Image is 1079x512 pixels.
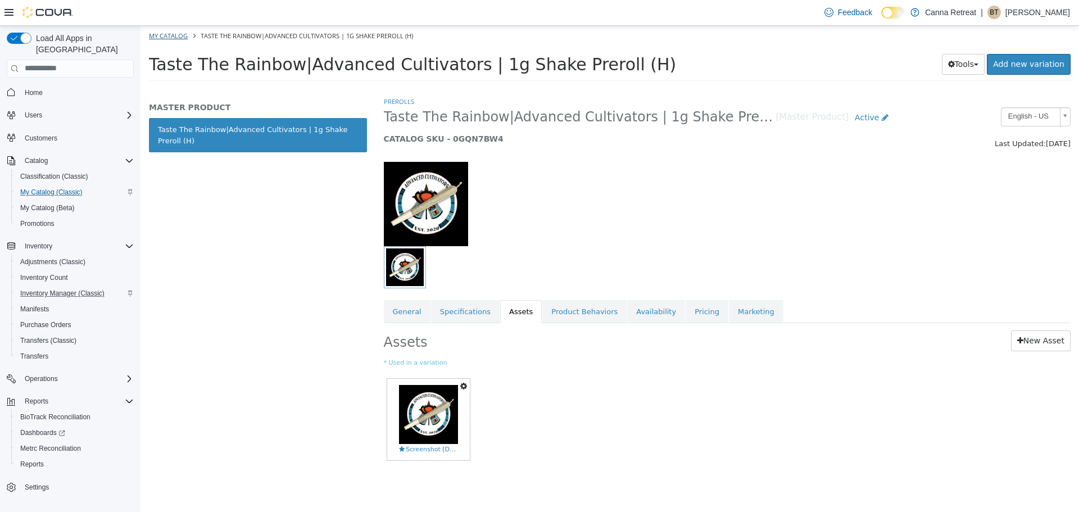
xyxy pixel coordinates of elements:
[846,28,930,49] a: Add new variation
[20,336,76,345] span: Transfers (Classic)
[8,76,226,87] h5: MASTER PRODUCT
[25,111,42,120] span: Users
[20,320,71,329] span: Purchase Orders
[16,350,134,363] span: Transfers
[20,460,44,469] span: Reports
[545,274,588,298] a: Pricing
[881,7,905,19] input: Dark Mode
[11,333,138,348] button: Transfers (Classic)
[20,188,83,197] span: My Catalog (Classic)
[16,426,70,439] a: Dashboards
[2,371,138,387] button: Operations
[20,108,134,122] span: Users
[25,88,43,97] span: Home
[16,217,134,230] span: Promotions
[987,6,1001,19] div: Brandon Turcotte
[801,28,845,49] button: Tools
[11,409,138,425] button: BioTrack Reconciliation
[243,108,754,118] h5: CATALOG SKU - 0GQN7BW4
[20,289,105,298] span: Inventory Manager (Classic)
[20,239,57,253] button: Inventory
[16,410,95,424] a: BioTrack Reconciliation
[11,169,138,184] button: Classification (Classic)
[243,305,515,325] h2: Assets
[20,395,53,408] button: Reports
[60,6,273,14] span: Taste The Rainbow|Advanced Cultivators | 1g Shake Preroll (H)
[20,480,134,494] span: Settings
[16,201,134,215] span: My Catalog (Beta)
[20,273,68,282] span: Inventory Count
[20,132,62,145] a: Customers
[16,170,134,183] span: Classification (Classic)
[20,372,134,386] span: Operations
[16,318,76,332] a: Purchase Orders
[860,81,930,101] a: English - US
[20,108,47,122] button: Users
[11,425,138,441] a: Dashboards
[20,352,48,361] span: Transfers
[487,274,545,298] a: Availability
[820,1,877,24] a: Feedback
[20,219,55,228] span: Promotions
[25,134,57,143] span: Customers
[16,255,90,269] a: Adjustments (Classic)
[11,286,138,301] button: Inventory Manager (Classic)
[16,350,53,363] a: Transfers
[20,428,65,437] span: Dashboards
[11,254,138,270] button: Adjustments (Classic)
[588,274,643,298] a: Marketing
[16,217,59,230] a: Promotions
[16,185,134,199] span: My Catalog (Classic)
[16,318,134,332] span: Purchase Orders
[20,154,134,167] span: Catalog
[20,444,81,453] span: Metrc Reconciliation
[11,317,138,333] button: Purchase Orders
[247,353,329,434] a: Screenshot 2025-07-12 153207.pngScreenshot [DATE] 153207.png
[16,255,134,269] span: Adjustments (Classic)
[16,185,87,199] a: My Catalog (Classic)
[16,442,85,455] a: Metrc Reconciliation
[16,457,48,471] a: Reports
[11,441,138,456] button: Metrc Reconciliation
[16,201,79,215] a: My Catalog (Beta)
[16,271,72,284] a: Inventory Count
[16,287,134,300] span: Inventory Manager (Classic)
[259,419,318,429] span: Screenshot [DATE] 153207.png
[291,274,359,298] a: Specifications
[708,81,754,102] a: Active
[636,87,709,96] small: [Master Product]
[2,393,138,409] button: Reports
[25,156,48,165] span: Catalog
[31,33,134,55] span: Load All Apps in [GEOGRAPHIC_DATA]
[402,274,486,298] a: Product Behaviors
[838,7,872,18] span: Feedback
[16,442,134,455] span: Metrc Reconciliation
[20,86,47,99] a: Home
[981,6,983,19] p: |
[25,374,58,383] span: Operations
[243,274,290,298] a: General
[259,359,318,418] img: Screenshot 2025-07-12 153207.png
[243,333,931,342] small: * Used in a variation
[2,153,138,169] button: Catalog
[2,238,138,254] button: Inventory
[16,302,53,316] a: Manifests
[2,107,138,123] button: Users
[16,287,109,300] a: Inventory Manager (Classic)
[2,130,138,146] button: Customers
[22,7,73,18] img: Cova
[905,114,930,122] span: [DATE]
[20,413,90,422] span: BioTrack Reconciliation
[11,200,138,216] button: My Catalog (Beta)
[16,170,93,183] a: Classification (Classic)
[20,154,52,167] button: Catalog
[20,239,134,253] span: Inventory
[11,270,138,286] button: Inventory Count
[20,257,85,266] span: Adjustments (Classic)
[20,172,88,181] span: Classification (Classic)
[990,6,998,19] span: BT
[11,348,138,364] button: Transfers
[243,71,274,80] a: Prerolls
[11,301,138,317] button: Manifests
